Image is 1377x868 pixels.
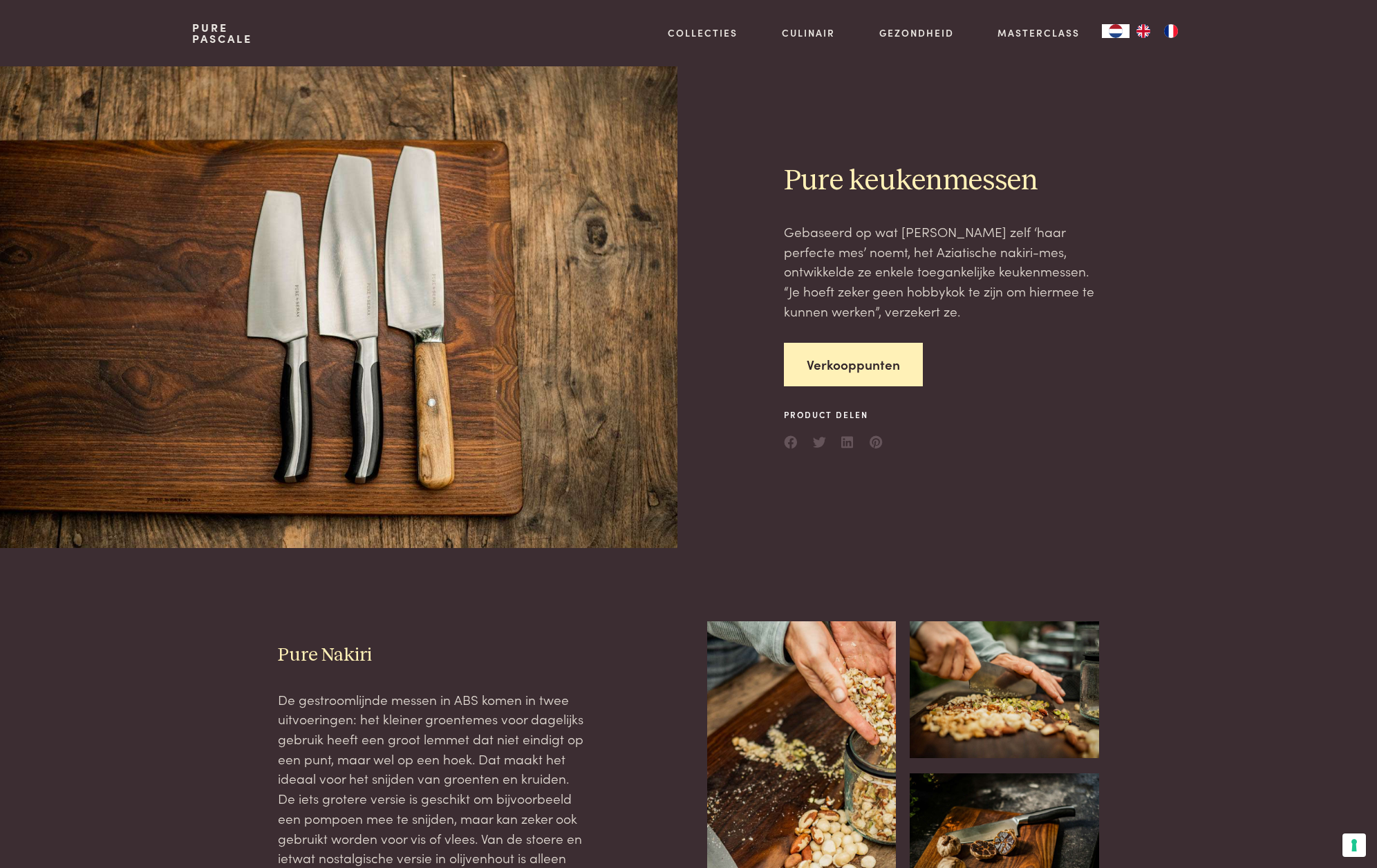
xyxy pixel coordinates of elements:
a: Masterclass [997,26,1080,40]
button: Uw voorkeuren voor toestemming voor trackingtechnologieën [1342,833,1366,857]
span: Product delen [784,408,883,421]
div: Gebaseerd op wat [PERSON_NAME] zelf ‘haar perfecte mes’ noemt, het Aziatische nakiri-mes, ontwikk... [784,222,1100,321]
h3: Pure Nakiri [278,643,584,668]
a: Culinair [782,26,835,40]
a: Gezondheid [879,26,954,40]
div: Language [1102,24,1130,38]
a: PurePascale [192,22,252,44]
aside: Language selected: Nederlands [1102,24,1185,38]
img: Pascale Naessens [910,621,1099,758]
a: FR [1157,24,1185,38]
a: Collecties [668,26,738,40]
h2: Pure keukenmessen [784,163,1100,200]
a: Verkooppunten [784,343,923,386]
a: NL [1102,24,1130,38]
a: EN [1130,24,1157,38]
ul: Language list [1130,24,1185,38]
